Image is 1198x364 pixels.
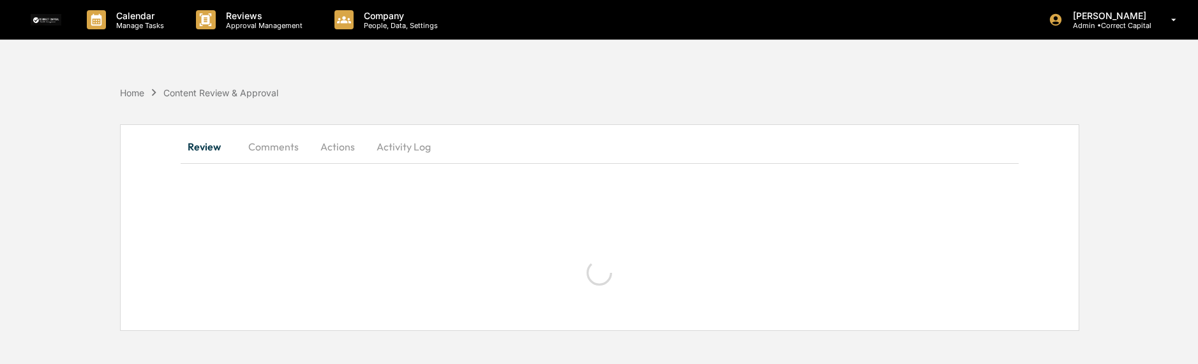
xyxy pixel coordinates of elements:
button: Review [181,131,238,162]
div: Content Review & Approval [163,87,278,98]
p: [PERSON_NAME] [1063,10,1153,21]
p: Approval Management [216,21,309,30]
div: Home [120,87,144,98]
p: Reviews [216,10,309,21]
p: Admin • Correct Capital [1063,21,1153,30]
p: Manage Tasks [106,21,170,30]
button: Actions [309,131,366,162]
div: secondary tabs example [181,131,1019,162]
button: Comments [238,131,309,162]
p: Company [354,10,444,21]
p: Calendar [106,10,170,21]
img: logo [31,14,61,25]
button: Activity Log [366,131,441,162]
p: People, Data, Settings [354,21,444,30]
